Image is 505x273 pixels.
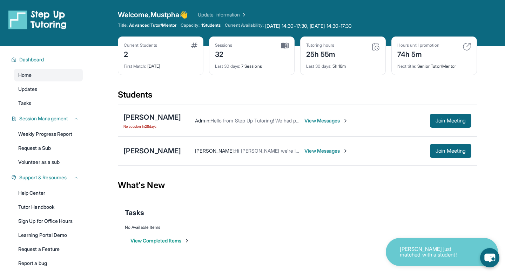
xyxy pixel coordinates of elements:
div: Sessions [215,42,233,48]
span: First Match : [124,64,146,69]
div: 2 [124,48,157,59]
div: No Available Items [125,225,470,230]
div: 74h 5m [397,48,439,59]
span: Last 30 days : [306,64,331,69]
div: Students [118,89,477,105]
button: Join Meeting [430,114,471,128]
a: Updates [14,83,83,95]
span: Support & Resources [19,174,67,181]
span: Join Meeting [436,149,466,153]
span: Join Meeting [436,119,466,123]
button: Session Management [16,115,79,122]
span: Next title : [397,64,416,69]
span: Home [18,72,32,79]
img: card [463,42,471,51]
div: Hours until promotion [397,42,439,48]
span: View Messages [304,147,348,154]
div: 5h 16m [306,59,380,69]
img: card [281,42,289,49]
a: Volunteer as a sub [14,156,83,168]
img: Chevron Right [240,11,247,18]
div: 25h 55m [306,48,336,59]
a: Sign Up for Office Hours [14,215,83,227]
a: Report a bug [14,257,83,269]
span: Last 30 days : [215,64,240,69]
div: What's New [118,170,477,201]
div: 7 Sessions [215,59,289,69]
a: Home [14,69,83,81]
div: Senior Tutor/Mentor [397,59,471,69]
button: Support & Resources [16,174,79,181]
img: Chevron-Right [343,118,348,124]
img: Chevron-Right [343,148,348,154]
div: Tutoring hours [306,42,336,48]
div: Current Students [124,42,157,48]
button: Dashboard [16,56,79,63]
span: No session in 28 days [123,124,181,129]
span: Admin : [195,118,210,124]
a: Request a Feature [14,243,83,255]
a: Weekly Progress Report [14,128,83,140]
span: Advanced Tutor/Mentor [129,22,176,28]
p: [PERSON_NAME] just matched with a student! [400,246,470,258]
span: Dashboard [19,56,44,63]
span: Current Availability: [225,22,263,29]
button: Join Meeting [430,144,471,158]
a: Learning Portal Demo [14,229,83,241]
button: View Completed Items [130,237,190,244]
span: Updates [18,86,38,93]
a: Request a Sub [14,142,83,154]
span: Welcome, Mustpha 👋 [118,10,188,20]
div: [PERSON_NAME] [123,112,181,122]
span: View Messages [304,117,348,124]
img: logo [8,10,67,29]
div: [PERSON_NAME] [123,146,181,156]
img: card [191,42,197,48]
span: Capacity: [181,22,200,28]
a: Tutor Handbook [14,201,83,213]
span: [PERSON_NAME] : [195,148,235,154]
span: Tasks [125,208,144,218]
a: Update Information [198,11,247,18]
span: 1 Students [201,22,221,28]
button: chat-button [480,248,499,267]
div: 32 [215,48,233,59]
span: Hi [PERSON_NAME] we're logged in [235,148,315,154]
span: [DATE] 14:30-17:30, [DATE] 14:30-17:30 [265,22,352,29]
img: card [371,42,380,51]
div: [DATE] [124,59,197,69]
a: Tasks [14,97,83,109]
span: Title: [118,22,128,28]
span: Session Management [19,115,68,122]
a: Help Center [14,187,83,199]
span: Tasks [18,100,31,107]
